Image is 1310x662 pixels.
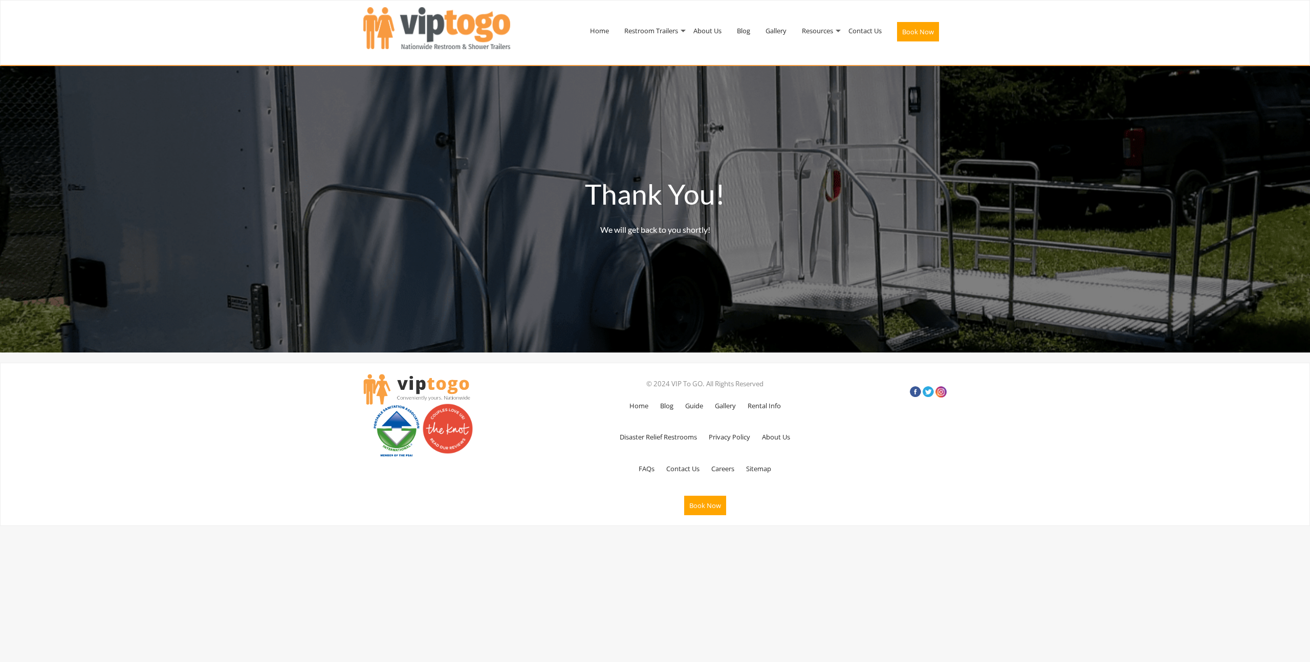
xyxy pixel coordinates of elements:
[363,374,470,405] img: viptogo LogoVIPTOGO
[923,386,934,398] a: Twitter
[422,403,473,454] img: Couples love us! See our reviews on The Knot.
[794,4,841,57] a: Resources
[706,454,739,483] a: Careers
[704,422,755,452] a: Privacy Policy
[617,4,686,57] a: Restroom Trailers
[757,422,795,452] a: About Us
[743,391,786,421] a: Rental Info
[684,496,726,515] button: Book Now
[363,7,510,49] img: VIPTOGO
[758,4,794,57] a: Gallery
[371,403,422,457] img: PSAI Member Logo
[615,422,702,452] a: Disaster Relief Restrooms
[686,4,729,57] a: About Us
[741,454,776,483] a: Sitemap
[910,386,921,398] a: Facebook
[679,486,731,525] a: Book Now
[634,454,660,483] a: FAQs
[729,4,758,57] a: Blog
[655,391,679,421] a: Blog
[624,391,653,421] a: Home
[368,214,942,245] div: We will get back to you shortly!
[555,377,855,391] p: © 2024 VIP To GO. All Rights Reserved
[661,454,705,483] a: Contact Us
[841,4,889,57] a: Contact Us
[710,391,741,421] a: Gallery
[935,386,947,398] a: Insta
[889,4,947,63] a: Book Now
[680,391,708,421] a: Guide
[582,4,617,57] a: Home
[368,173,942,214] h2: Thank You!
[897,22,939,41] button: Book Now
